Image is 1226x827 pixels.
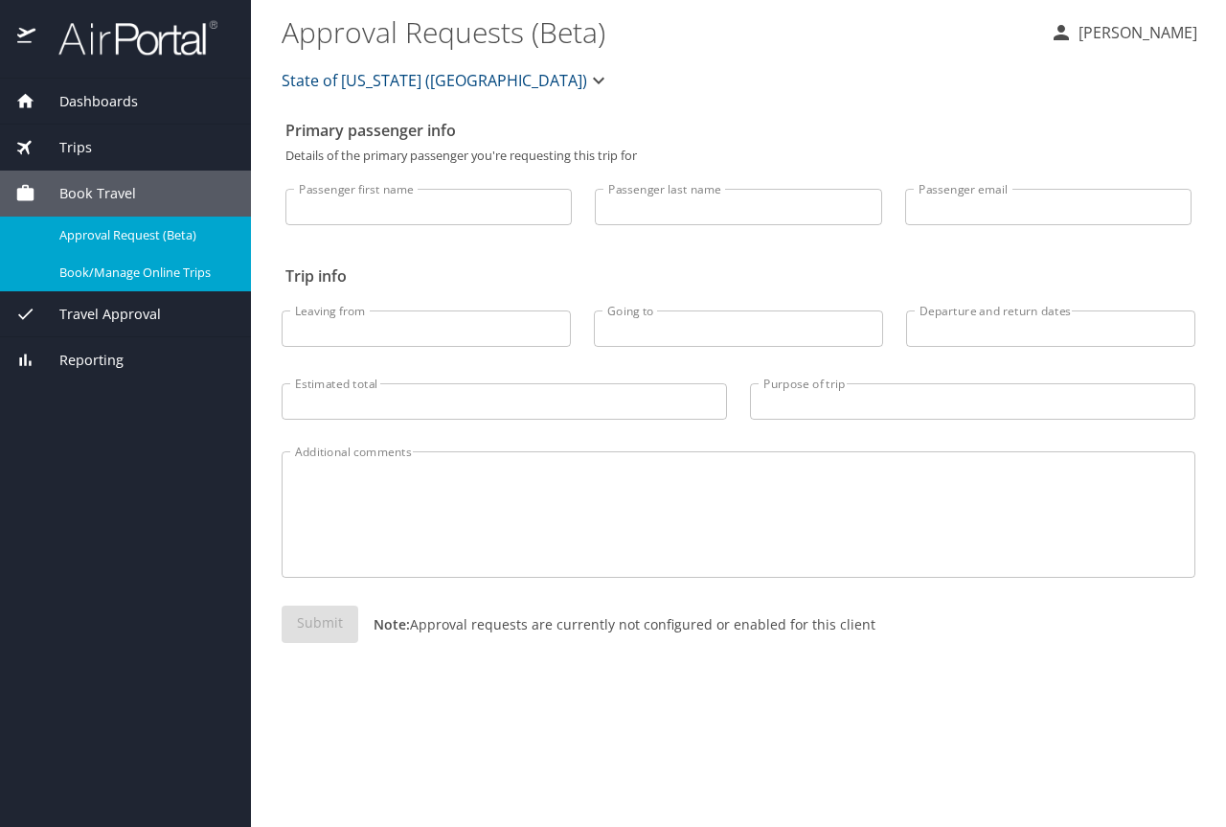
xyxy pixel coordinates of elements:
[282,2,1034,61] h1: Approval Requests (Beta)
[35,91,138,112] span: Dashboards
[35,137,92,158] span: Trips
[282,67,587,94] span: State of [US_STATE] ([GEOGRAPHIC_DATA])
[37,19,217,57] img: airportal-logo.png
[1073,21,1197,44] p: [PERSON_NAME]
[374,615,410,633] strong: Note:
[17,19,37,57] img: icon-airportal.png
[274,61,618,100] button: State of [US_STATE] ([GEOGRAPHIC_DATA])
[285,261,1192,291] h2: Trip info
[35,304,161,325] span: Travel Approval
[59,264,228,282] span: Book/Manage Online Trips
[35,183,136,204] span: Book Travel
[59,226,228,244] span: Approval Request (Beta)
[35,350,124,371] span: Reporting
[285,149,1192,162] p: Details of the primary passenger you're requesting this trip for
[285,115,1192,146] h2: Primary passenger info
[1042,15,1205,50] button: [PERSON_NAME]
[358,614,875,634] p: Approval requests are currently not configured or enabled for this client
